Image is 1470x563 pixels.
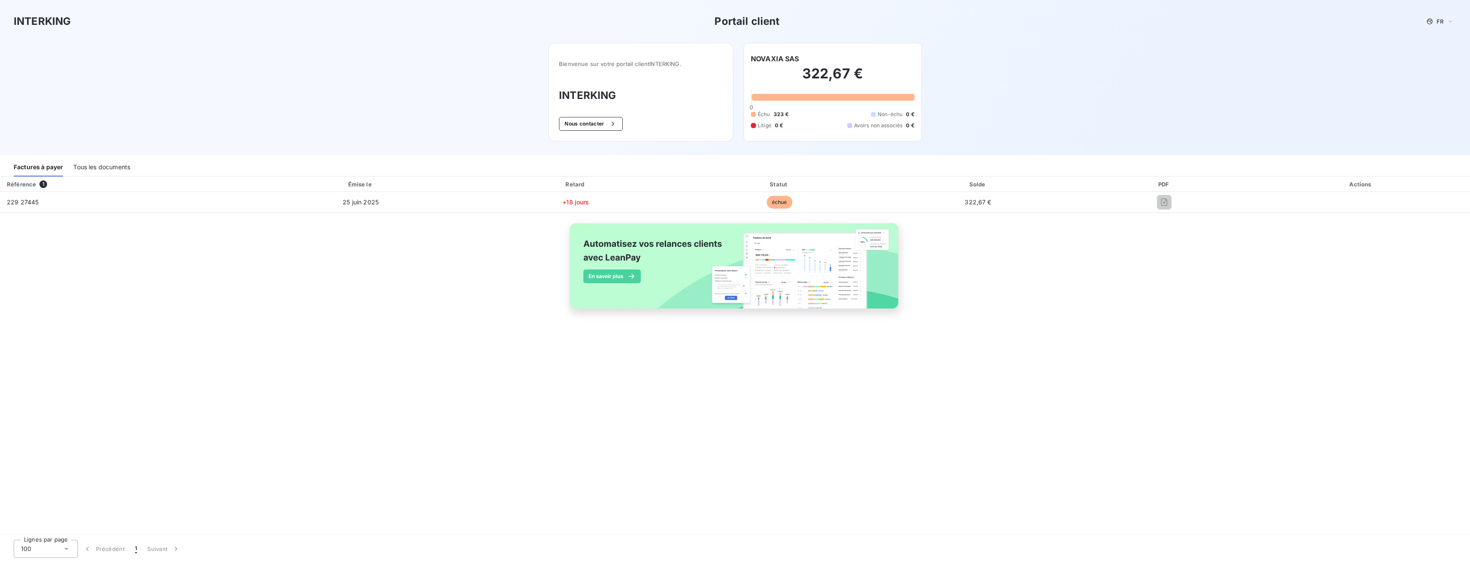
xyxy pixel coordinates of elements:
[1437,18,1443,25] span: FR
[751,54,799,64] h6: NOVAXIA SAS
[39,180,47,188] span: 1
[758,111,770,118] span: Échu
[882,180,1075,189] div: Solde
[751,65,914,91] h2: 322,67 €
[767,196,792,209] span: échue
[21,545,31,553] span: 100
[750,104,753,111] span: 0
[1078,180,1251,189] div: PDF
[7,181,36,188] div: Référence
[681,180,878,189] div: Statut
[73,159,130,177] div: Tous les documents
[562,198,589,206] span: +18 jours
[130,540,142,558] button: 1
[562,218,908,323] img: banner
[965,198,991,206] span: 322,67 €
[559,117,622,131] button: Nous contacter
[775,122,783,129] span: 0 €
[343,198,379,206] span: 25 juin 2025
[906,111,914,118] span: 0 €
[7,198,39,206] span: 229 27445
[774,111,789,118] span: 323 €
[14,159,63,177] div: Factures à payer
[250,180,471,189] div: Émise le
[758,122,771,129] span: Litige
[14,14,71,29] h3: INTERKING
[854,122,903,129] span: Avoirs non associés
[142,540,185,558] button: Suivant
[475,180,677,189] div: Retard
[714,14,780,29] h3: Portail client
[135,545,137,553] span: 1
[1254,180,1468,189] div: Actions
[78,540,130,558] button: Précédent
[906,122,914,129] span: 0 €
[878,111,902,118] span: Non-échu
[559,88,723,103] h3: INTERKING
[559,60,723,67] span: Bienvenue sur votre portail client INTERKING .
